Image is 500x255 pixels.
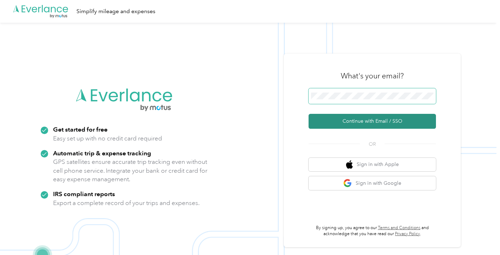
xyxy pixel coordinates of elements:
[53,134,162,143] p: Easy set up with no credit card required
[309,225,436,237] p: By signing up, you agree to our and acknowledge that you have read our .
[76,7,155,16] div: Simplify mileage and expenses
[378,225,420,231] a: Terms and Conditions
[346,160,353,169] img: apple logo
[53,199,200,207] p: Export a complete record of your trips and expenses.
[343,179,352,188] img: google logo
[341,71,404,81] h3: What's your email?
[309,176,436,190] button: google logoSign in with Google
[53,126,108,133] strong: Get started for free
[360,140,385,148] span: OR
[309,158,436,172] button: apple logoSign in with Apple
[53,157,208,184] p: GPS satellites ensure accurate trip tracking even without cell phone service. Integrate your bank...
[53,190,115,198] strong: IRS compliant reports
[395,231,420,237] a: Privacy Policy
[53,149,151,157] strong: Automatic trip & expense tracking
[309,114,436,129] button: Continue with Email / SSO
